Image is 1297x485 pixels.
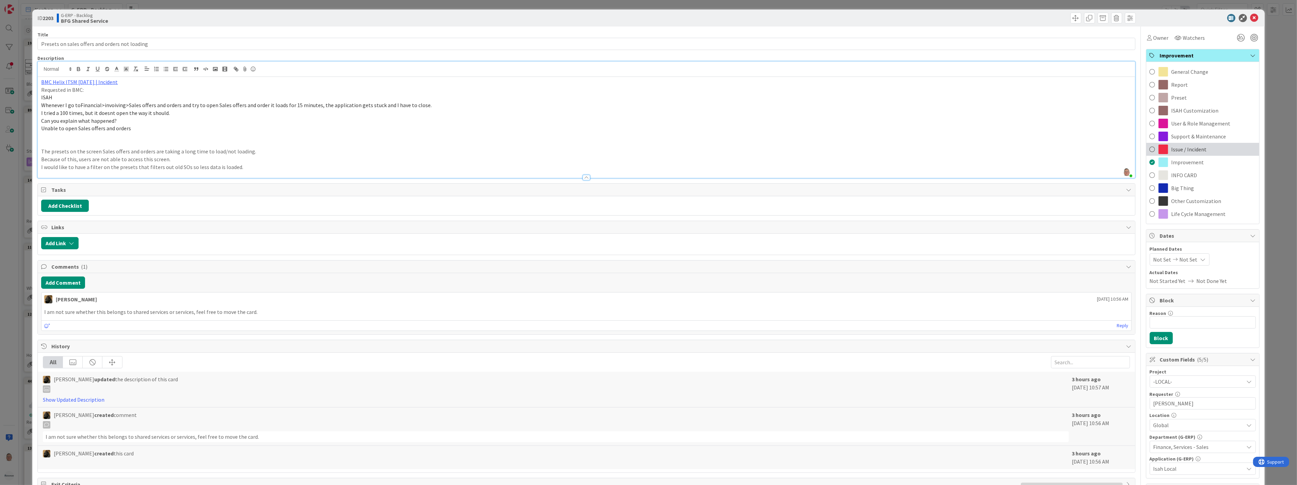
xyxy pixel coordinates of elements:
span: Comments [51,263,1123,271]
label: Requester [1150,391,1174,397]
p: Because of this, users are not able to access this screen. [41,155,1131,163]
img: o7atu1bXEz0AwRIxqlOYmU5UxQC1bWsS.png [1122,167,1132,177]
button: Block [1150,332,1173,344]
span: Not Started Yet [1150,277,1186,285]
span: Life Cycle Management [1171,210,1226,218]
span: Block [1160,296,1247,304]
span: INFO CARD [1171,171,1197,179]
span: I tried a 100 times, but it doesnt open the way it should. [41,110,170,116]
div: [DATE] 10:56 AM [1072,449,1130,466]
span: History [51,342,1123,350]
button: Add Comment [41,277,85,289]
span: General Change [1171,68,1209,76]
span: Whenever I go toFinancial>invoiving>Sales offers and orders and try to open Sales offers and orde... [41,102,432,108]
span: Global [1153,421,1244,429]
div: Location [1150,413,1256,418]
button: Add Link [41,237,79,249]
div: All [43,356,63,368]
div: Application (G-ERP) [1150,456,1256,461]
span: Custom Fields [1160,355,1247,364]
img: ND [43,450,50,457]
p: Requested in BMC: [41,86,1131,94]
p: I am not sure whether this belongs to shared services or services, feel free to move the card. [44,308,1128,316]
span: ( 1 ) [81,263,87,270]
img: ND [43,376,50,383]
span: Tasks [51,186,1123,194]
b: 2203 [43,15,53,21]
label: Reason [1150,310,1166,316]
button: Add Checklist [41,200,89,212]
a: BMC Helix ITSM [DATE] | Incident [41,79,118,85]
span: ISAH [41,94,52,101]
span: User & Role Management [1171,119,1231,128]
span: Description [37,55,64,61]
label: Title [37,32,48,38]
span: Owner [1153,34,1169,42]
b: BFG Shared Service [61,18,108,23]
b: updated [94,376,115,383]
img: ND [44,295,52,303]
input: type card name here... [37,38,1135,50]
div: Department (G-ERP) [1150,435,1256,439]
span: Dates [1160,232,1247,240]
p: I would like to have a filter on the presets that filters out old SOs so less data is loaded. [41,163,1131,171]
img: ND [43,412,50,419]
span: [PERSON_NAME] the description of this card [54,375,178,393]
div: [DATE] 10:56 AM [1072,411,1130,442]
span: Actual Dates [1150,269,1256,276]
span: ISAH Customization [1171,106,1219,115]
a: Reply [1117,321,1129,330]
span: Issue / Incident [1171,145,1207,153]
div: [PERSON_NAME] [56,295,97,303]
div: I am not sure whether this belongs to shared services or services, feel free to move the card. [43,431,1068,442]
span: Not Set [1153,255,1171,264]
span: Improvement [1160,51,1247,60]
span: Can you explain what happened? [41,117,117,124]
b: created [94,450,114,457]
span: -LOCAL- [1153,377,1241,386]
span: Support [14,1,31,9]
span: Report [1171,81,1188,89]
b: created [94,412,114,418]
span: Finance, Services - Sales [1153,443,1244,451]
span: Preset [1171,94,1187,102]
b: 3 hours ago [1072,376,1101,383]
span: Planned Dates [1150,246,1256,253]
input: Search... [1051,356,1130,368]
span: ID [37,14,53,22]
span: Support & Maintenance [1171,132,1226,140]
a: Show Updated Description [43,396,104,403]
span: ( 5/5 ) [1197,356,1209,363]
span: Not Set [1180,255,1198,264]
div: Project [1150,369,1256,374]
span: [DATE] 10:56 AM [1097,296,1129,303]
span: [PERSON_NAME] this card [54,449,134,457]
span: Big Thing [1171,184,1194,192]
span: Improvement [1171,158,1204,166]
span: Other Customization [1171,197,1221,205]
b: 3 hours ago [1072,412,1101,418]
div: [DATE] 10:57 AM [1072,375,1130,404]
span: Not Done Yet [1197,277,1227,285]
span: G-ERP - Backlog [61,13,108,18]
span: Isah Local [1153,465,1244,473]
span: [PERSON_NAME] comment [54,411,137,429]
span: Watchers [1183,34,1205,42]
span: Links [51,223,1123,231]
p: The presets on the screen Sales offers and orders are taking a long time to load/not loading. [41,148,1131,155]
span: Unable to open Sales offers and orders [41,125,131,132]
b: 3 hours ago [1072,450,1101,457]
